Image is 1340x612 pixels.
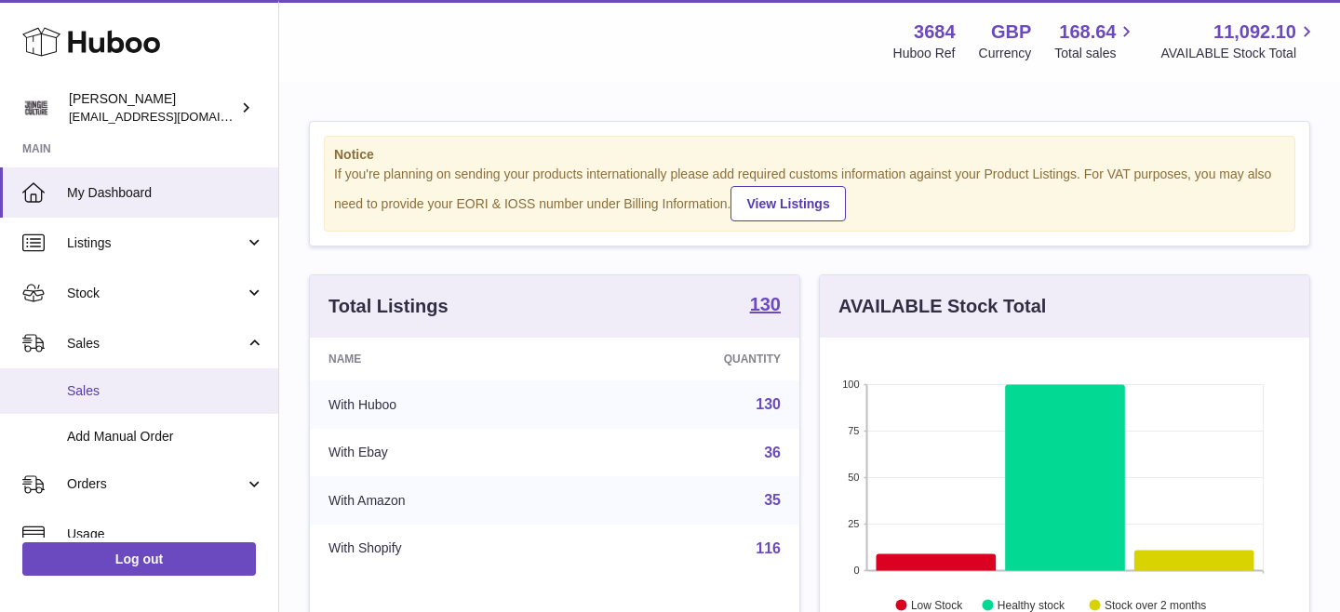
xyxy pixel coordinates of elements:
a: 11,092.10 AVAILABLE Stock Total [1160,20,1318,62]
span: Total sales [1054,45,1137,62]
a: View Listings [730,186,845,221]
a: 130 [756,396,781,412]
img: theinternationalventure@gmail.com [22,94,50,122]
span: Orders [67,475,245,493]
text: Healthy stock [998,598,1065,611]
div: If you're planning on sending your products internationally please add required customs informati... [334,166,1285,221]
td: With Ebay [310,429,578,477]
span: Sales [67,382,264,400]
span: AVAILABLE Stock Total [1160,45,1318,62]
text: 100 [842,379,859,390]
span: 11,092.10 [1213,20,1296,45]
strong: Notice [334,146,1285,164]
span: [EMAIL_ADDRESS][DOMAIN_NAME] [69,109,274,124]
div: Currency [979,45,1032,62]
strong: 130 [750,295,781,313]
span: 168.64 [1059,20,1116,45]
th: Quantity [578,338,799,380]
text: Stock over 2 months [1105,598,1206,611]
td: With Amazon [310,476,578,525]
span: Usage [67,526,264,543]
a: 116 [756,540,781,556]
td: With Huboo [310,380,578,429]
text: 50 [848,472,859,483]
div: [PERSON_NAME] [69,90,236,126]
a: 35 [764,492,781,508]
div: Huboo Ref [893,45,956,62]
span: Add Manual Order [67,428,264,446]
a: 130 [750,295,781,317]
span: Stock [67,285,245,302]
a: 36 [764,445,781,460]
text: 75 [848,425,859,436]
th: Name [310,338,578,380]
a: Log out [22,542,256,576]
h3: Total Listings [328,294,449,319]
a: 168.64 Total sales [1054,20,1137,62]
td: With Shopify [310,525,578,573]
text: 0 [853,565,859,576]
text: Low Stock [911,598,963,611]
span: Listings [67,234,245,252]
h3: AVAILABLE Stock Total [838,294,1046,319]
span: My Dashboard [67,184,264,202]
span: Sales [67,335,245,353]
strong: 3684 [914,20,956,45]
text: 25 [848,518,859,529]
strong: GBP [991,20,1031,45]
